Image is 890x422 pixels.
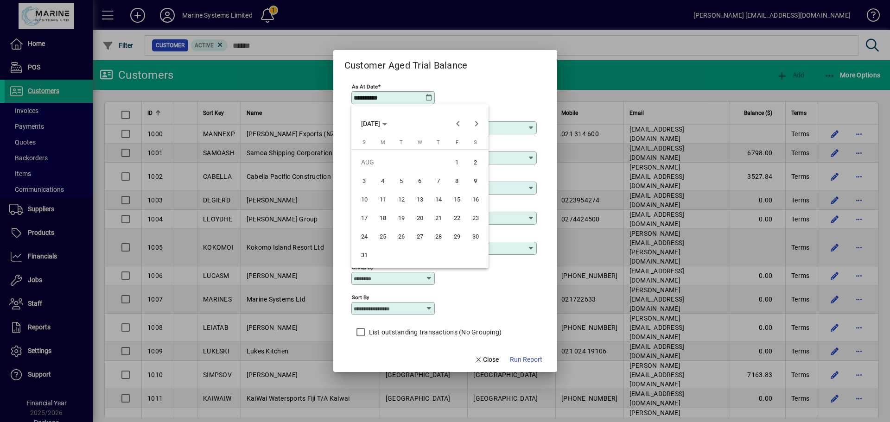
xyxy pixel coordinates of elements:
[448,208,466,227] button: Fri Aug 22 2025
[430,191,447,208] span: 14
[411,227,429,246] button: Wed Aug 27 2025
[393,209,410,226] span: 19
[392,227,411,246] button: Tue Aug 26 2025
[467,114,486,133] button: Next month
[375,228,391,245] span: 25
[393,172,410,189] span: 5
[430,228,447,245] span: 28
[393,228,410,245] span: 26
[356,209,373,226] span: 17
[375,191,391,208] span: 11
[449,154,465,170] span: 1
[356,228,373,245] span: 24
[412,172,428,189] span: 6
[362,139,366,145] span: S
[356,172,373,189] span: 3
[392,190,411,208] button: Tue Aug 12 2025
[466,190,485,208] button: Sat Aug 16 2025
[361,120,380,127] span: [DATE]
[418,139,422,145] span: W
[448,153,466,171] button: Fri Aug 01 2025
[374,227,392,246] button: Mon Aug 25 2025
[466,171,485,190] button: Sat Aug 09 2025
[448,190,466,208] button: Fri Aug 15 2025
[400,139,403,145] span: T
[466,208,485,227] button: Sat Aug 23 2025
[375,172,391,189] span: 4
[449,209,465,226] span: 22
[449,172,465,189] span: 8
[429,208,448,227] button: Thu Aug 21 2025
[355,153,448,171] td: AUG
[467,191,484,208] span: 16
[449,191,465,208] span: 15
[467,172,484,189] span: 9
[355,171,374,190] button: Sun Aug 03 2025
[393,191,410,208] span: 12
[412,209,428,226] span: 20
[429,171,448,190] button: Thu Aug 07 2025
[449,228,465,245] span: 29
[466,227,485,246] button: Sat Aug 30 2025
[374,190,392,208] button: Mon Aug 11 2025
[411,190,429,208] button: Wed Aug 13 2025
[466,153,485,171] button: Sat Aug 02 2025
[411,171,429,190] button: Wed Aug 06 2025
[429,190,448,208] button: Thu Aug 14 2025
[474,139,477,145] span: S
[456,139,458,145] span: F
[374,171,392,190] button: Mon Aug 04 2025
[448,227,466,246] button: Fri Aug 29 2025
[374,208,392,227] button: Mon Aug 18 2025
[437,139,440,145] span: T
[381,139,385,145] span: M
[356,246,373,263] span: 31
[467,154,484,170] span: 2
[412,191,428,208] span: 13
[356,191,373,208] span: 10
[355,190,374,208] button: Sun Aug 10 2025
[430,209,447,226] span: 21
[357,115,391,132] button: Choose month and year
[411,208,429,227] button: Wed Aug 20 2025
[375,209,391,226] span: 18
[355,227,374,246] button: Sun Aug 24 2025
[392,208,411,227] button: Tue Aug 19 2025
[429,227,448,246] button: Thu Aug 28 2025
[392,171,411,190] button: Tue Aug 05 2025
[449,114,467,133] button: Previous month
[355,246,374,264] button: Sun Aug 31 2025
[467,209,484,226] span: 23
[430,172,447,189] span: 7
[448,171,466,190] button: Fri Aug 08 2025
[355,208,374,227] button: Sun Aug 17 2025
[412,228,428,245] span: 27
[467,228,484,245] span: 30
